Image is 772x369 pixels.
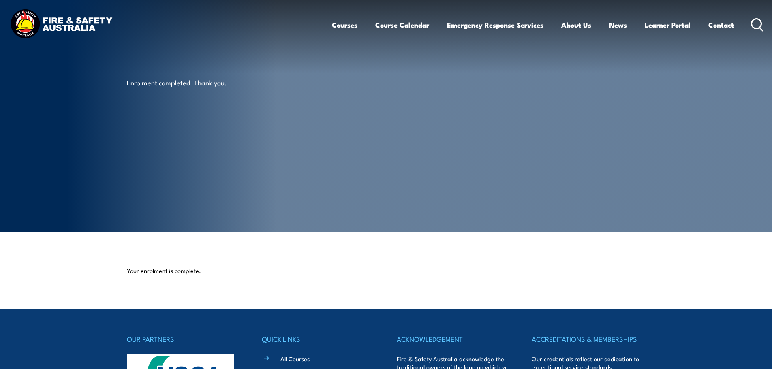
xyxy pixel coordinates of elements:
[127,78,275,87] p: Enrolment completed. Thank you.
[127,267,646,275] p: Your enrolment is complete.
[532,333,645,345] h4: ACCREDITATIONS & MEMBERSHIPS
[332,14,357,36] a: Courses
[561,14,591,36] a: About Us
[645,14,691,36] a: Learner Portal
[609,14,627,36] a: News
[262,333,375,345] h4: QUICK LINKS
[375,14,429,36] a: Course Calendar
[127,333,240,345] h4: OUR PARTNERS
[708,14,734,36] a: Contact
[397,333,510,345] h4: ACKNOWLEDGEMENT
[280,354,310,363] a: All Courses
[447,14,543,36] a: Emergency Response Services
